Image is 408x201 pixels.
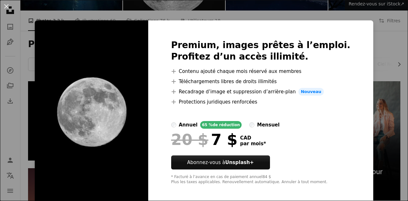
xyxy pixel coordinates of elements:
div: mensuel [257,121,280,129]
div: * Facturé à l’avance en cas de paiement annuel 84 $ Plus les taxes applicables. Renouvellement au... [171,175,351,185]
div: annuel [179,121,198,129]
li: Téléchargements libres de droits illimités [171,78,351,85]
li: Contenu ajouté chaque mois réservé aux membres [171,68,351,75]
input: mensuel [249,122,254,127]
button: Abonnez-vous àUnsplash+ [171,155,270,169]
li: Protections juridiques renforcées [171,98,351,106]
li: Recadrage d’image et suppression d’arrière-plan [171,88,351,96]
div: 7 $ [171,131,237,148]
input: annuel65 %de réduction [171,122,176,127]
span: CAD [240,135,266,141]
span: 20 $ [171,131,208,148]
h2: Premium, images prêtes à l’emploi. Profitez d’un accès illimité. [171,39,351,62]
span: Nouveau [298,88,324,96]
span: par mois * [240,141,266,147]
strong: Unsplash+ [225,160,254,165]
div: 65 % de réduction [200,121,242,129]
